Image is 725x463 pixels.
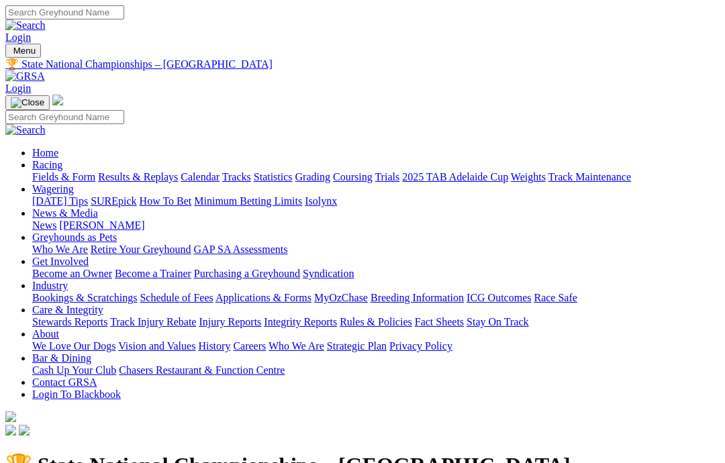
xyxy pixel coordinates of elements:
a: Trials [375,171,399,183]
a: Become a Trainer [115,268,191,279]
a: Who We Are [32,244,88,255]
a: Race Safe [534,292,577,303]
div: About [32,340,720,352]
a: Who We Are [269,340,324,352]
a: Bar & Dining [32,352,91,364]
div: Industry [32,292,720,304]
a: Schedule of Fees [140,292,213,303]
a: Stewards Reports [32,316,107,327]
div: News & Media [32,219,720,232]
a: Become an Owner [32,268,112,279]
a: Isolynx [305,195,337,207]
a: About [32,328,59,340]
a: Careers [233,340,266,352]
a: Privacy Policy [389,340,452,352]
a: Track Maintenance [548,171,631,183]
a: Breeding Information [371,292,464,303]
a: Bookings & Scratchings [32,292,137,303]
a: News & Media [32,207,98,219]
a: [DATE] Tips [32,195,88,207]
a: Injury Reports [199,316,261,327]
a: We Love Our Dogs [32,340,115,352]
div: Bar & Dining [32,364,720,376]
a: Login [5,32,31,43]
a: Minimum Betting Limits [194,195,302,207]
a: Rules & Policies [340,316,412,327]
a: Statistics [254,171,293,183]
input: Search [5,110,124,124]
a: Racing [32,159,62,170]
a: News [32,219,56,231]
a: [PERSON_NAME] [59,219,144,231]
a: Retire Your Greyhound [91,244,191,255]
img: facebook.svg [5,425,16,435]
a: Vision and Values [118,340,195,352]
a: Weights [511,171,546,183]
a: Wagering [32,183,74,195]
a: Tracks [222,171,251,183]
button: Toggle navigation [5,44,41,58]
a: ICG Outcomes [467,292,531,303]
a: Get Involved [32,256,89,267]
a: Coursing [333,171,373,183]
a: Purchasing a Greyhound [194,268,300,279]
a: Fields & Form [32,171,95,183]
a: Login To Blackbook [32,389,121,400]
div: Get Involved [32,268,720,280]
a: SUREpick [91,195,136,207]
a: MyOzChase [314,292,368,303]
img: twitter.svg [19,425,30,435]
a: 🏆 State National Championships – [GEOGRAPHIC_DATA] [5,58,720,70]
a: Integrity Reports [264,316,337,327]
a: Greyhounds as Pets [32,232,117,243]
div: Wagering [32,195,720,207]
a: GAP SA Assessments [194,244,288,255]
img: Search [5,19,46,32]
a: Industry [32,280,68,291]
div: Care & Integrity [32,316,720,328]
a: Results & Replays [98,171,178,183]
input: Search [5,5,124,19]
a: Applications & Forms [215,292,311,303]
a: Grading [295,171,330,183]
a: How To Bet [140,195,192,207]
a: Care & Integrity [32,304,103,315]
a: History [198,340,230,352]
a: Calendar [181,171,220,183]
img: Close [11,97,44,108]
button: Toggle navigation [5,95,50,110]
span: Menu [13,46,36,56]
a: Login [5,83,31,94]
a: Home [32,147,58,158]
a: 2025 TAB Adelaide Cup [402,171,508,183]
a: Strategic Plan [327,340,387,352]
a: Fact Sheets [415,316,464,327]
img: logo-grsa-white.png [5,411,16,422]
div: Greyhounds as Pets [32,244,720,256]
a: Stay On Track [467,316,528,327]
a: Contact GRSA [32,376,97,388]
a: Syndication [303,268,354,279]
img: GRSA [5,70,45,83]
a: Cash Up Your Club [32,364,116,376]
img: logo-grsa-white.png [52,95,63,105]
a: Chasers Restaurant & Function Centre [119,364,285,376]
div: Racing [32,171,720,183]
img: Search [5,124,46,136]
a: Track Injury Rebate [110,316,196,327]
